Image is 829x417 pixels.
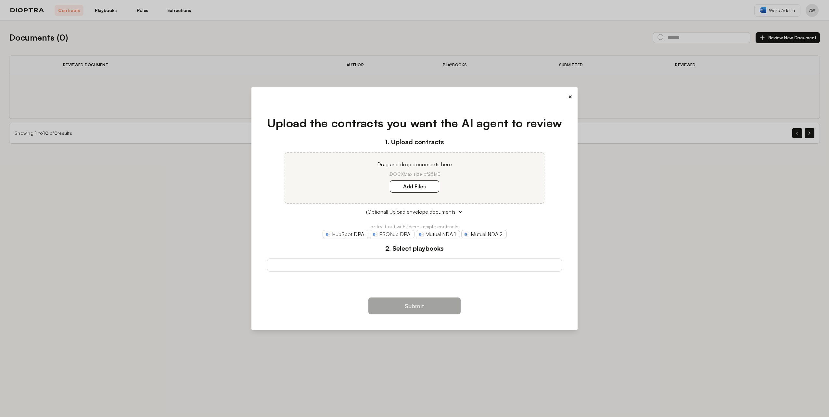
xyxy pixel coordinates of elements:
span: (Optional) Upload envelope documents [366,208,455,216]
p: or try it out with these sample contracts [267,223,562,230]
button: Submit [368,297,461,314]
h1: Upload the contracts you want the AI agent to review [267,114,562,132]
a: Mutual NDA 2 [461,230,507,238]
label: Add Files [390,180,439,193]
a: HubSpot DPA [323,230,368,238]
button: × [568,92,572,101]
p: Drag and drop documents here [293,160,536,168]
a: PSOhub DPA [370,230,414,238]
button: (Optional) Upload envelope documents [267,208,562,216]
h3: 1. Upload contracts [267,137,562,147]
h3: 2. Select playbooks [267,244,562,253]
a: Mutual NDA 1 [416,230,460,238]
p: .DOCX Max size of 25MB [293,171,536,177]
